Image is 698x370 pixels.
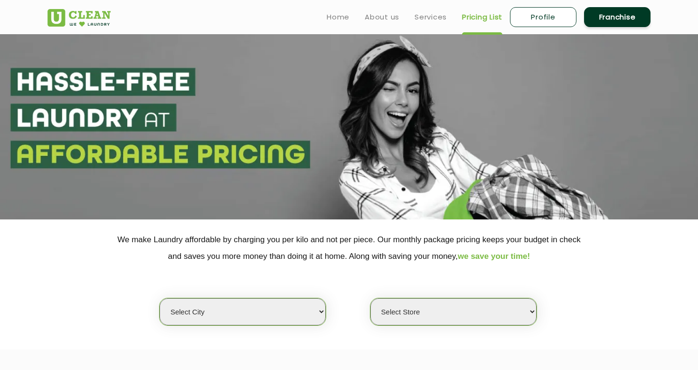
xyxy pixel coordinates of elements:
[415,11,447,23] a: Services
[327,11,349,23] a: Home
[458,252,530,261] span: we save your time!
[47,231,651,265] p: We make Laundry affordable by charging you per kilo and not per piece. Our monthly package pricin...
[510,7,576,27] a: Profile
[365,11,399,23] a: About us
[584,7,651,27] a: Franchise
[47,9,111,27] img: UClean Laundry and Dry Cleaning
[462,11,502,23] a: Pricing List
